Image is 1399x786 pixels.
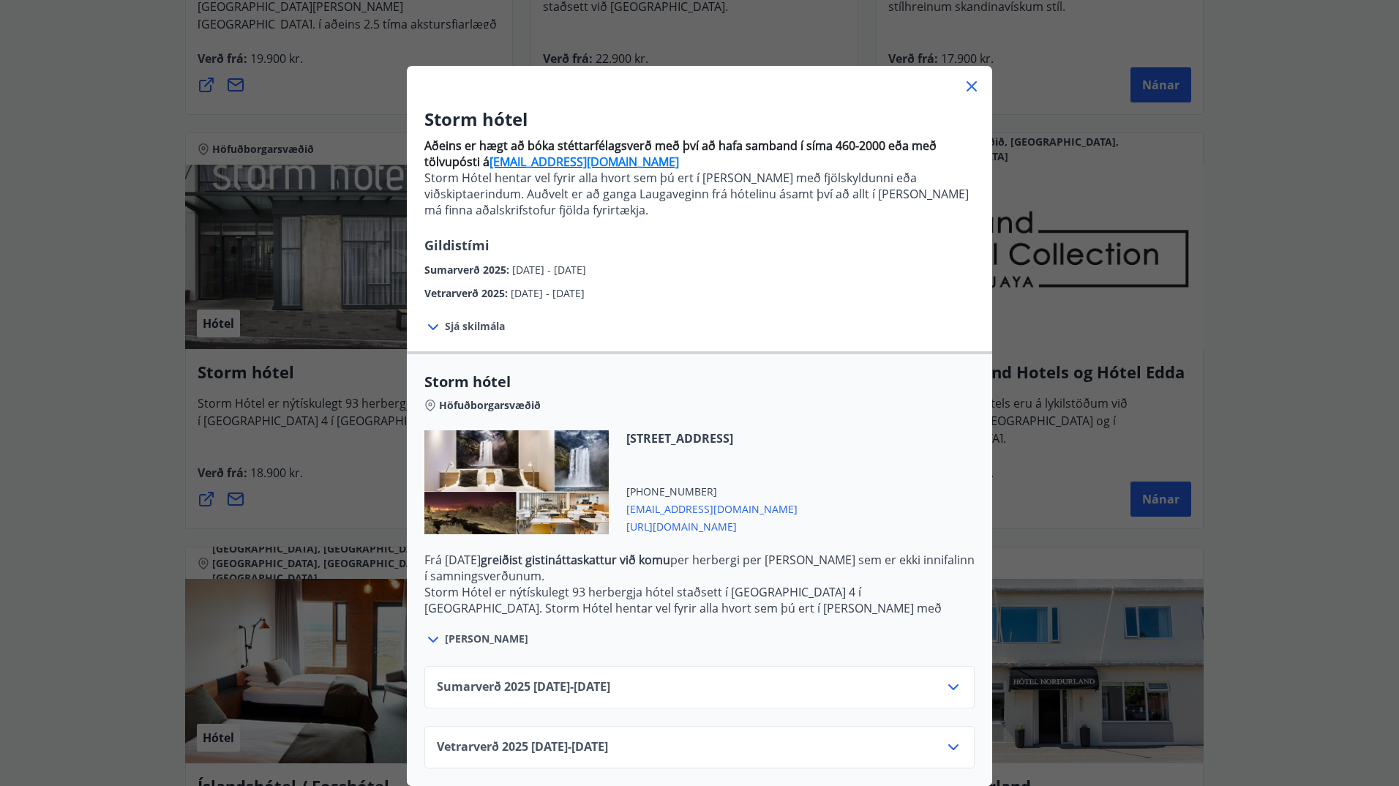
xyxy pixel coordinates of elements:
[626,484,798,499] span: [PHONE_NUMBER]
[490,154,679,170] a: [EMAIL_ADDRESS][DOMAIN_NAME]
[437,738,608,756] span: Vetrarverð 2025 [DATE] - [DATE]
[437,678,610,696] span: Sumarverð 2025 [DATE] - [DATE]
[626,499,798,517] span: [EMAIL_ADDRESS][DOMAIN_NAME]
[424,372,975,392] span: Storm hótel
[424,107,975,132] h3: Storm hótel
[481,552,670,568] strong: greiðist gistináttaskattur við komu
[439,398,541,413] span: Höfuðborgarsvæðið
[424,552,975,584] p: Frá [DATE] per herbergi per [PERSON_NAME] sem er ekki innifalinn í samningsverðunum.
[626,517,798,534] span: [URL][DOMAIN_NAME]
[512,263,586,277] span: [DATE] - [DATE]
[424,584,975,648] p: Storm Hótel er nýtískulegt 93 herbergja hótel staðsett í [GEOGRAPHIC_DATA] 4 í [GEOGRAPHIC_DATA]....
[424,286,511,300] span: Vetrarverð 2025 :
[445,632,528,646] span: [PERSON_NAME]
[424,263,512,277] span: Sumarverð 2025 :
[424,236,490,254] span: Gildistími
[511,286,585,300] span: [DATE] - [DATE]
[424,170,975,218] p: Storm Hótel hentar vel fyrir alla hvort sem þú ert í [PERSON_NAME] með fjölskyldunni eða viðskipt...
[424,138,937,170] strong: Aðeins er hægt að bóka stéttarfélagsverð með því að hafa samband í síma 460-2000 eða með tölvupós...
[626,430,798,446] span: [STREET_ADDRESS]
[445,319,505,334] span: Sjá skilmála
